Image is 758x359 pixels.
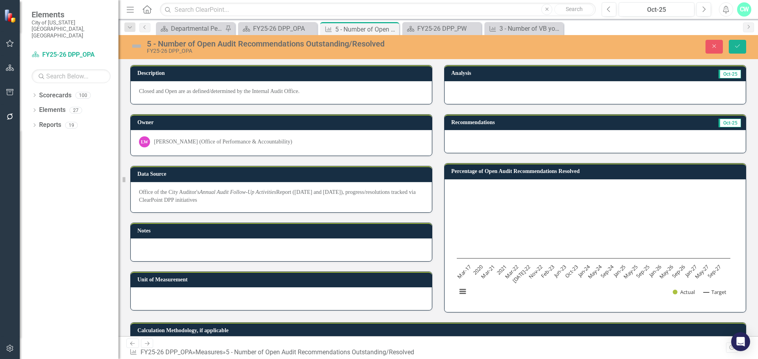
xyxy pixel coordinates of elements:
div: 100 [75,92,91,99]
h3: Owner [137,119,428,125]
text: May-24 [586,263,604,280]
div: Departmental Performance Plans [171,24,223,33]
h3: Recommendations [451,119,641,125]
input: Search Below... [32,69,111,83]
em: Annual Audit Follow-Up Activities [199,189,276,195]
text: Mar-17 [456,263,472,280]
svg: Interactive chart [453,186,734,304]
text: Oct-23 [563,263,579,279]
a: Reports [39,121,61,130]
h3: Data Source [137,171,428,177]
p: Office of the City Auditor's Report ([DATE] and [DATE]), progress/resolutions tracked via ClearPo... [139,188,424,204]
div: FY25-26 DPP_OPA [147,48,476,54]
h3: Calculation Methodology, if applicable [137,327,742,333]
text: Sep-24 [599,263,615,279]
text: Jun-23 [552,263,567,279]
a: 3 - Number of VB youths participating in local programming and camp [486,24,561,33]
small: City of [US_STATE][GEOGRAPHIC_DATA], [GEOGRAPHIC_DATA] [32,19,111,39]
text: Sep-26 [670,263,687,279]
text: Jan-26 [647,263,663,279]
div: FY25-26 DPP_OPA [253,24,315,33]
h3: Analysis [451,70,585,76]
text: Jan-24 [576,263,591,279]
span: Elements [32,10,111,19]
text: Mar-21 [479,263,496,280]
span: Oct-25 [719,119,741,127]
h3: Description [137,70,428,76]
div: 19 [65,122,78,128]
text: Sep-25 [634,263,651,279]
h3: Unit of Measurement [137,277,428,283]
div: 5 - Number of Open Audit Recommendations Outstanding/Resolved [147,39,476,48]
div: 3 - Number of VB youths participating in local programming and camp [499,24,561,33]
text: Mar-22 [503,263,520,280]
div: LW [139,136,150,147]
img: ClearPoint Strategy [4,9,18,23]
h3: Percentage of Open Audit Recommendations Resolved [451,168,742,174]
div: 5 - Number of Open Audit Recommendations Outstanding/Resolved [226,348,414,356]
div: Chart. Highcharts interactive chart. [453,186,737,304]
text: Nov-22 [527,263,544,280]
text: [DATE]-22 [511,263,532,284]
div: 27 [69,107,82,113]
a: Scorecards [39,91,71,100]
a: FY25-26 DPP_OPA [141,348,192,356]
div: [PERSON_NAME] (Office of Performance & Accountability) [154,138,292,146]
div: Oct-25 [621,5,692,15]
h3: Notes [137,228,428,234]
a: Departmental Performance Plans [158,24,223,33]
a: FY25-26 DPP_OPA [240,24,315,33]
div: » » [129,348,417,357]
span: Search [566,6,583,12]
text: Jan-27 [683,263,698,279]
text: 2020 [471,263,484,276]
a: Measures [195,348,223,356]
button: CW [737,2,751,17]
button: Show Target [704,288,727,296]
div: 5 - Number of Open Audit Recommendations Outstanding/Resolved [335,24,397,34]
a: FY25-26 DPP_OPA [32,50,111,60]
a: Elements [39,106,66,115]
span: Oct-25 [719,70,741,78]
img: Not Defined [130,40,143,52]
button: Oct-25 [619,2,694,17]
text: May-25 [622,263,639,280]
div: Open Intercom Messenger [731,332,750,351]
button: Search [554,4,594,15]
button: View chart menu, Chart [457,286,468,297]
text: May-26 [658,263,675,280]
p: Closed and Open are as defined/determined by the Internal Audit Office. [139,87,424,95]
button: Show Actual [673,288,695,296]
text: Sep-27 [706,263,722,279]
text: Feb-23 [539,263,555,279]
text: Jan-25 [612,263,627,279]
text: May-27 [693,263,710,280]
input: Search ClearPoint... [160,3,596,17]
div: FY25-26 DPP_PW [417,24,479,33]
text: 2021 [495,263,508,276]
a: FY25-26 DPP_PW [404,24,479,33]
